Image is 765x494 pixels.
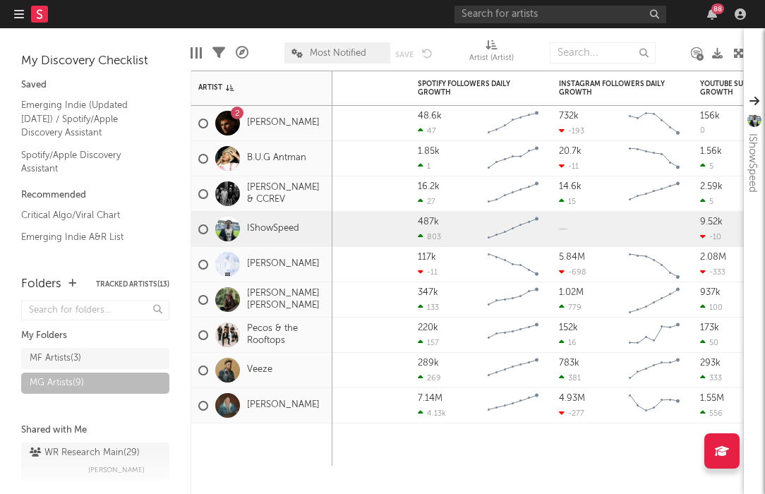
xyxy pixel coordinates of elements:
[700,267,725,277] div: -333
[481,353,545,388] svg: Chart title
[481,141,545,176] svg: Chart title
[21,187,169,204] div: Recommended
[88,462,145,478] span: [PERSON_NAME]
[418,253,436,262] div: 117k
[418,126,436,135] div: 47
[21,147,155,176] a: Spotify/Apple Discovery Assistant
[744,133,761,193] div: IShowSpeed
[700,127,705,135] div: 0
[247,182,325,206] a: [PERSON_NAME] & CCREV
[559,197,576,206] div: 15
[247,152,306,164] a: B.U.G Antman
[559,267,586,277] div: -698
[700,112,720,121] div: 156k
[418,80,524,97] div: Spotify Followers Daily Growth
[418,394,442,403] div: 7.14M
[700,323,719,332] div: 173k
[700,197,713,206] div: 5
[469,50,514,67] div: Artist (Artist)
[559,80,665,97] div: Instagram Followers Daily Growth
[21,300,169,320] input: Search for folders...
[21,207,155,223] a: Critical Algo/Viral Chart
[700,303,723,312] div: 100
[21,229,155,245] a: Emerging Indie A&R List
[96,281,169,288] button: Tracked Artists(13)
[21,97,155,140] a: Emerging Indie (Updated [DATE]) / Spotify/Apple Discovery Assistant
[559,303,582,312] div: 779
[469,35,514,71] div: Artist (Artist)
[21,422,169,439] div: Shared with Me
[247,323,325,347] a: Pecos & the Rooftops
[418,232,441,241] div: 803
[212,35,225,71] div: Filters
[21,276,61,293] div: Folders
[559,147,582,156] div: 20.7k
[622,388,686,423] svg: Chart title
[21,53,169,70] div: My Discovery Checklist
[21,327,169,344] div: My Folders
[418,323,438,332] div: 220k
[418,373,441,382] div: 269
[559,323,578,332] div: 152k
[700,409,723,418] div: 556
[422,47,433,59] button: Undo the changes to the current view.
[622,282,686,318] svg: Chart title
[395,51,414,59] button: Save
[559,409,584,418] div: -277
[622,247,686,282] svg: Chart title
[247,288,325,312] a: [PERSON_NAME] [PERSON_NAME]
[700,232,721,241] div: -10
[418,288,438,297] div: 347k
[418,147,440,156] div: 1.85k
[418,217,439,227] div: 487k
[418,409,446,418] div: 4.13k
[711,4,724,14] div: 88
[191,35,202,71] div: Edit Columns
[418,182,440,191] div: 16.2k
[198,83,304,92] div: Artist
[310,49,366,58] span: Most Notified
[21,373,169,394] a: MG Artists(9)
[21,77,169,94] div: Saved
[700,162,713,171] div: 5
[418,197,435,206] div: 27
[481,282,545,318] svg: Chart title
[481,212,545,247] svg: Chart title
[236,35,248,71] div: A&R Pipeline
[30,375,84,392] div: MG Artists ( 9 )
[454,6,666,23] input: Search for artists
[559,162,579,171] div: -11
[247,117,320,129] a: [PERSON_NAME]
[700,359,721,368] div: 293k
[418,303,439,312] div: 133
[622,176,686,212] svg: Chart title
[700,182,723,191] div: 2.59k
[418,338,439,347] div: 157
[21,348,169,369] a: MF Artists(3)
[700,394,724,403] div: 1.55M
[700,217,723,227] div: 9.52k
[700,373,722,382] div: 333
[247,364,272,376] a: Veeze
[559,359,579,368] div: 783k
[622,106,686,141] svg: Chart title
[418,112,442,121] div: 48.6k
[418,359,439,368] div: 289k
[559,112,579,121] div: 732k
[247,258,320,270] a: [PERSON_NAME]
[30,350,81,367] div: MF Artists ( 3 )
[700,253,726,262] div: 2.08M
[418,267,438,277] div: -11
[481,318,545,353] svg: Chart title
[21,442,169,481] a: WR Research Main(29)[PERSON_NAME]
[622,353,686,388] svg: Chart title
[559,373,581,382] div: 381
[247,399,320,411] a: [PERSON_NAME]
[550,42,656,64] input: Search...
[559,338,577,347] div: 16
[559,288,584,297] div: 1.02M
[559,182,582,191] div: 14.6k
[707,8,717,20] button: 88
[481,247,545,282] svg: Chart title
[481,388,545,423] svg: Chart title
